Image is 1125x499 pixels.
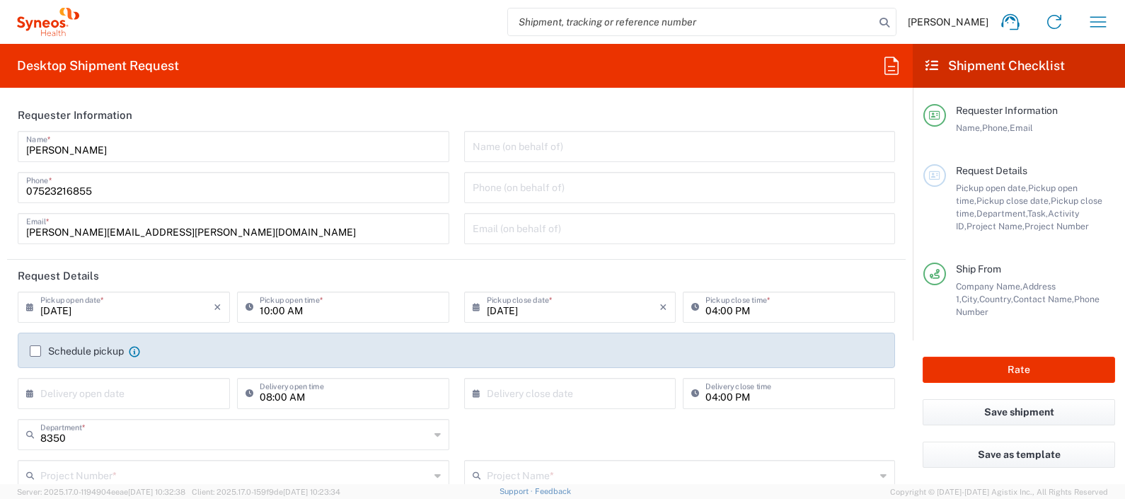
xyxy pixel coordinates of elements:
[923,399,1115,425] button: Save shipment
[979,294,1013,304] span: Country,
[956,105,1058,116] span: Requester Information
[956,122,982,133] span: Name,
[535,487,571,495] a: Feedback
[923,442,1115,468] button: Save as template
[925,57,1065,74] h2: Shipment Checklist
[956,165,1027,176] span: Request Details
[976,195,1051,206] span: Pickup close date,
[967,221,1025,231] span: Project Name,
[956,183,1028,193] span: Pickup open date,
[1013,294,1074,304] span: Contact Name,
[962,294,979,304] span: City,
[1010,122,1033,133] span: Email
[890,486,1108,498] span: Copyright © [DATE]-[DATE] Agistix Inc., All Rights Reserved
[18,269,99,283] h2: Request Details
[128,488,185,496] span: [DATE] 10:32:38
[18,108,132,122] h2: Requester Information
[1027,208,1048,219] span: Task,
[17,488,185,496] span: Server: 2025.17.0-1194904eeae
[976,208,1027,219] span: Department,
[956,281,1022,292] span: Company Name,
[1025,221,1089,231] span: Project Number
[500,487,535,495] a: Support
[192,488,340,496] span: Client: 2025.17.0-159f9de
[923,357,1115,383] button: Rate
[283,488,340,496] span: [DATE] 10:23:34
[17,57,179,74] h2: Desktop Shipment Request
[30,345,124,357] label: Schedule pickup
[214,296,221,319] i: ×
[908,16,988,28] span: [PERSON_NAME]
[982,122,1010,133] span: Phone,
[508,8,875,35] input: Shipment, tracking or reference number
[956,263,1001,275] span: Ship From
[659,296,667,319] i: ×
